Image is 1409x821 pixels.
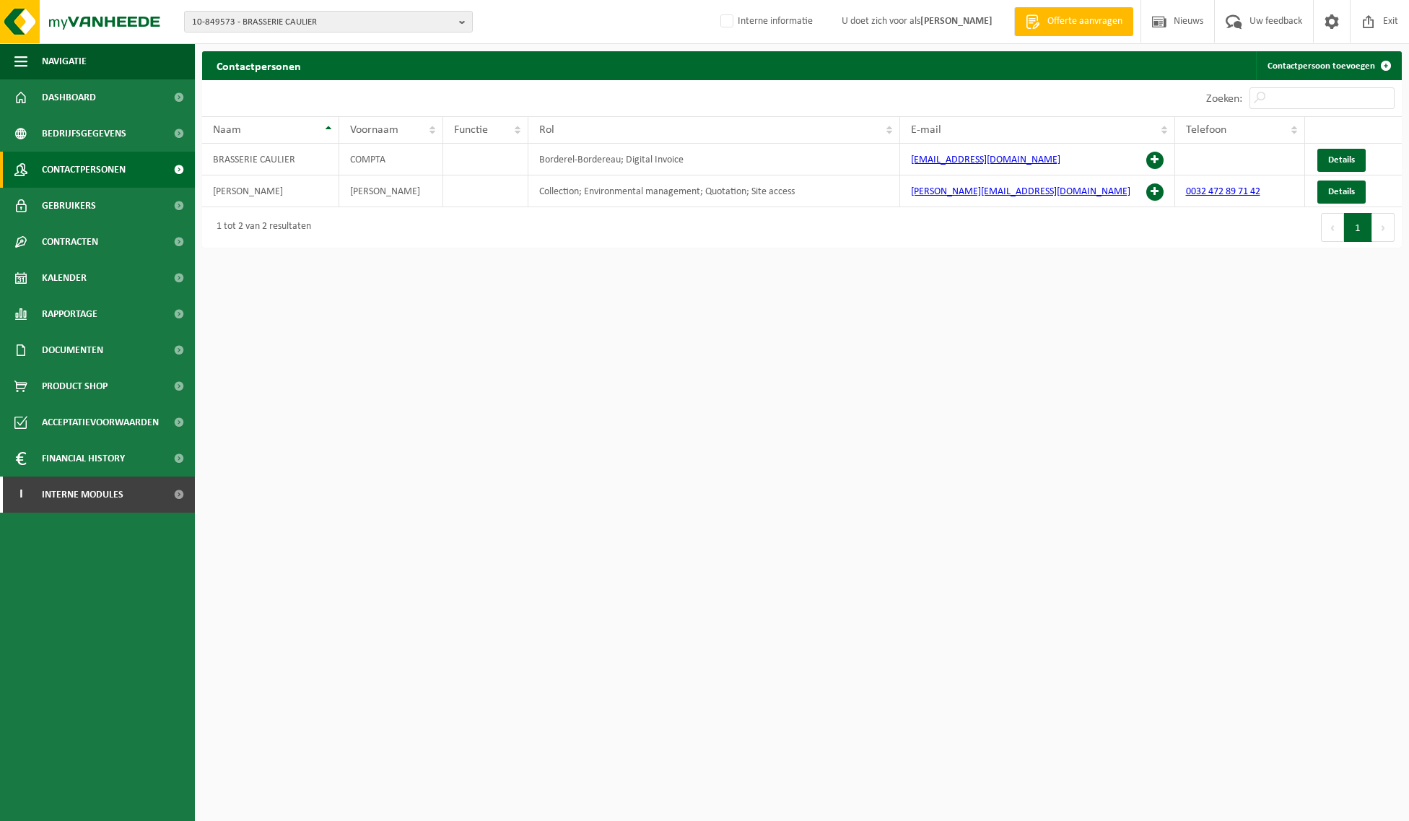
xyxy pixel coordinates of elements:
[339,175,443,207] td: [PERSON_NAME]
[42,224,98,260] span: Contracten
[213,124,241,136] span: Naam
[1044,14,1126,29] span: Offerte aanvragen
[339,144,443,175] td: COMPTA
[1321,213,1344,242] button: Previous
[42,43,87,79] span: Navigatie
[42,79,96,116] span: Dashboard
[42,260,87,296] span: Kalender
[1186,186,1260,197] a: 0032 472 89 71 42
[42,332,103,368] span: Documenten
[1206,93,1242,105] label: Zoeken:
[202,144,339,175] td: BRASSERIE CAULIER
[42,404,159,440] span: Acceptatievoorwaarden
[1317,149,1366,172] a: Details
[920,16,993,27] strong: [PERSON_NAME]
[911,124,941,136] span: E-mail
[911,186,1130,197] a: [PERSON_NAME][EMAIL_ADDRESS][DOMAIN_NAME]
[1317,181,1366,204] a: Details
[1328,187,1355,196] span: Details
[42,477,123,513] span: Interne modules
[1186,124,1226,136] span: Telefoon
[42,296,97,332] span: Rapportage
[14,477,27,513] span: I
[454,124,488,136] span: Functie
[202,175,339,207] td: [PERSON_NAME]
[42,440,125,477] span: Financial History
[42,152,126,188] span: Contactpersonen
[192,12,453,33] span: 10-849573 - BRASSERIE CAULIER
[42,368,108,404] span: Product Shop
[539,124,554,136] span: Rol
[184,11,473,32] button: 10-849573 - BRASSERIE CAULIER
[1256,51,1400,80] a: Contactpersoon toevoegen
[528,175,900,207] td: Collection; Environmental management; Quotation; Site access
[42,188,96,224] span: Gebruikers
[1328,155,1355,165] span: Details
[717,11,813,32] label: Interne informatie
[209,214,311,240] div: 1 tot 2 van 2 resultaten
[202,51,315,79] h2: Contactpersonen
[528,144,900,175] td: Borderel-Bordereau; Digital Invoice
[350,124,398,136] span: Voornaam
[911,155,1060,165] a: [EMAIL_ADDRESS][DOMAIN_NAME]
[1014,7,1133,36] a: Offerte aanvragen
[42,116,126,152] span: Bedrijfsgegevens
[1372,213,1395,242] button: Next
[1344,213,1372,242] button: 1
